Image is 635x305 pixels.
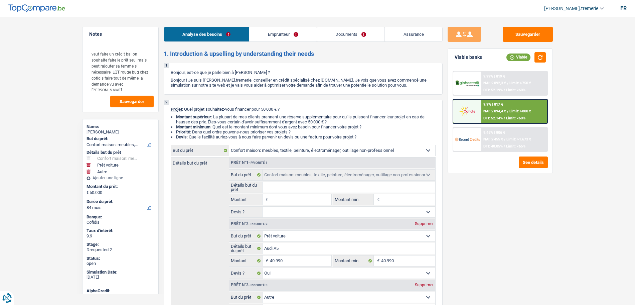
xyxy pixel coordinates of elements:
label: Montant du prêt: [87,184,153,189]
p: Bonjour, est-ce que je parle bien à [PERSON_NAME] ? [171,70,436,75]
button: Sauvegarder [503,27,553,42]
p: Bonjour ! Je suis [PERSON_NAME].tremerie, conseiller en crédit spécialisé chez [DOMAIN_NAME]. Je ... [171,78,436,88]
a: Emprunteur [249,27,317,41]
div: [DATE] [87,275,154,280]
span: / [507,81,508,85]
div: Prêt n°2 [229,222,269,226]
span: NAI: 2 092,3 € [483,81,506,85]
img: Cofidis [455,105,480,117]
span: Devis [176,134,187,139]
span: NAI: 2 455 € [483,137,503,141]
label: But du prêt [171,145,229,156]
div: Détails but du prêt [87,150,154,155]
div: AlphaCredit: [87,288,154,294]
h2: 1. Introduction & upselling by understanding their needs [164,50,443,58]
label: Montant [229,256,263,266]
img: AlphaCredit [455,80,480,87]
div: Not eligible for submission [87,294,154,299]
div: Viable [506,54,530,61]
div: Ajouter une ligne [87,176,154,180]
span: DTI: 48.05% [483,144,503,148]
img: TopCompare Logo [8,4,65,12]
span: Limit: <60% [506,88,525,92]
span: Limit: >1.673 € [506,137,531,141]
p: : Quel projet souhaitez-vous financer pour 50 000 € ? [171,107,436,112]
div: Cofidis [87,220,154,225]
span: NAI: 2 094,4 € [483,109,506,113]
div: Banque: [87,214,154,220]
li: : Dans quel ordre pouvons-nous prioriser vos projets ? [176,129,436,134]
div: Taux d'intérêt: [87,228,154,233]
span: / [504,137,505,141]
label: But du prêt [229,231,263,241]
span: € [263,194,270,205]
div: Supprimer [413,222,435,226]
li: : Quel est le montant minimum dont vous avez besoin pour financer votre projet ? [176,124,436,129]
label: Devis ? [229,207,263,217]
label: Détails but du prêt [229,182,263,193]
div: 9.9% | 817 € [483,102,503,107]
label: Montant min. [333,256,374,266]
span: € [374,256,381,266]
strong: Priorité [176,129,190,134]
div: Simulation Date: [87,270,154,275]
span: € [263,256,270,266]
a: Analyse des besoins [164,27,249,41]
div: 9.9 [87,233,154,239]
label: Montant [229,194,263,205]
label: Durée du prêt: [87,199,153,204]
span: / [504,116,505,120]
div: Viable banks [455,55,482,60]
span: / [504,88,505,92]
span: DTI: 52.14% [483,116,503,120]
div: 2 [164,100,169,105]
span: / [504,144,505,148]
span: Projet [171,107,182,112]
span: [PERSON_NAME].tremerie [544,6,598,11]
span: Limit: >750 € [509,81,531,85]
span: Limit: >800 € [509,109,531,113]
button: See details [519,157,548,168]
div: fr [620,5,627,11]
span: € [87,190,89,195]
div: open [87,261,154,266]
button: Sauvegarder [110,96,154,107]
span: / [507,109,508,113]
label: Montant min. [333,194,374,205]
span: - Priorité 2 [249,222,268,226]
h5: Notes [89,31,152,37]
label: But du prêt: [87,136,153,141]
span: € [374,194,381,205]
div: Supprimer [413,283,435,287]
span: Limit: <60% [506,116,525,120]
label: But du prêt [229,292,263,303]
div: Status: [87,256,154,261]
div: Prêt n°1 [229,161,269,165]
a: Documents [317,27,385,41]
strong: Montant minimum [176,124,210,129]
div: 9.45% | 806 € [483,130,505,135]
div: 9.99% | 819 € [483,74,505,79]
a: [PERSON_NAME].tremerie [539,3,604,14]
label: But du prêt [229,170,263,180]
label: Détails but du prêt [229,243,263,254]
div: Prêt n°3 [229,283,269,287]
li: : La plupart de mes clients prennent une réserve supplémentaire pour qu'ils puissent financer leu... [176,114,436,124]
img: Record Credits [455,133,480,145]
span: DTI: 52.19% [483,88,503,92]
label: Devis ? [229,268,263,279]
span: - Priorité 3 [249,283,268,287]
a: Assurance [385,27,442,41]
li: : Quelle facilité auriez-vous à nous faire parvenir un devis ou une facture pour votre projet ? [176,134,436,139]
div: Drequested 2 [87,247,154,252]
div: Name: [87,124,154,129]
div: Stage: [87,242,154,247]
span: Limit: <65% [506,144,525,148]
div: 1 [164,63,169,68]
span: - Priorité 1 [249,161,268,165]
label: Détails but du prêt [171,158,229,165]
span: Sauvegarder [120,99,144,104]
strong: Montant supérieur [176,114,211,119]
div: [PERSON_NAME] [87,129,154,135]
